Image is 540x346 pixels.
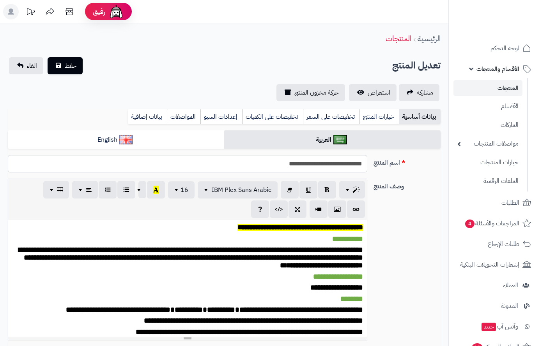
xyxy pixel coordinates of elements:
span: العملاء [503,280,518,291]
h2: تعديل المنتج [392,58,441,74]
a: الرئيسية [418,33,441,44]
a: وآتس آبجديد [453,317,535,336]
span: مشاركه [417,88,433,97]
span: جديد [482,323,496,331]
span: الأقسام والمنتجات [476,63,519,74]
button: حفظ [48,57,83,74]
span: إشعارات التحويلات البنكية [460,259,519,270]
a: طلبات الإرجاع [453,235,535,253]
span: حفظ [65,61,76,70]
a: الماركات [453,117,522,133]
span: المدونة [501,300,518,311]
span: طلبات الإرجاع [488,239,519,249]
a: إشعارات التحويلات البنكية [453,255,535,274]
a: المراجعات والأسئلة4 [453,214,535,233]
span: حركة مخزون المنتج [294,88,339,97]
span: الغاء [27,61,37,70]
a: تخفيضات على الكميات [242,109,303,125]
button: IBM Plex Sans Arabic [198,181,278,198]
img: English [119,135,133,144]
a: الطلبات [453,193,535,212]
button: 16 [168,181,195,198]
a: خيارات المنتج [359,109,399,125]
a: مشاركه [399,84,439,101]
span: رفيق [93,7,105,16]
label: اسم المنتج [370,155,444,167]
a: مواصفات المنتجات [453,135,522,152]
a: استعراض [349,84,397,101]
a: المدونة [453,297,535,315]
a: العملاء [453,276,535,295]
a: لوحة التحكم [453,39,535,58]
a: الغاء [9,57,43,74]
span: الطلبات [501,197,519,208]
a: بيانات أساسية [399,109,441,125]
a: الملفات الرقمية [453,173,522,190]
label: وصف المنتج [370,179,444,191]
a: المواصفات [167,109,200,125]
a: حركة مخزون المنتج [276,84,345,101]
span: 4 [465,220,474,228]
span: IBM Plex Sans Arabic [212,185,271,195]
a: العربية [224,130,441,149]
a: English [8,130,224,149]
a: تحديثات المنصة [21,4,40,21]
span: وآتس آب [481,321,518,332]
a: بيانات إضافية [128,109,167,125]
a: المنتجات [386,33,411,44]
img: ai-face.png [108,4,124,19]
img: العربية [333,135,347,144]
a: إعدادات السيو [200,109,242,125]
a: الأقسام [453,98,522,115]
span: استعراض [368,88,390,97]
span: 16 [181,185,188,195]
span: لوحة التحكم [490,43,519,54]
span: المراجعات والأسئلة [464,218,519,229]
a: خيارات المنتجات [453,154,522,171]
a: المنتجات [453,80,522,96]
a: تخفيضات على السعر [303,109,359,125]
